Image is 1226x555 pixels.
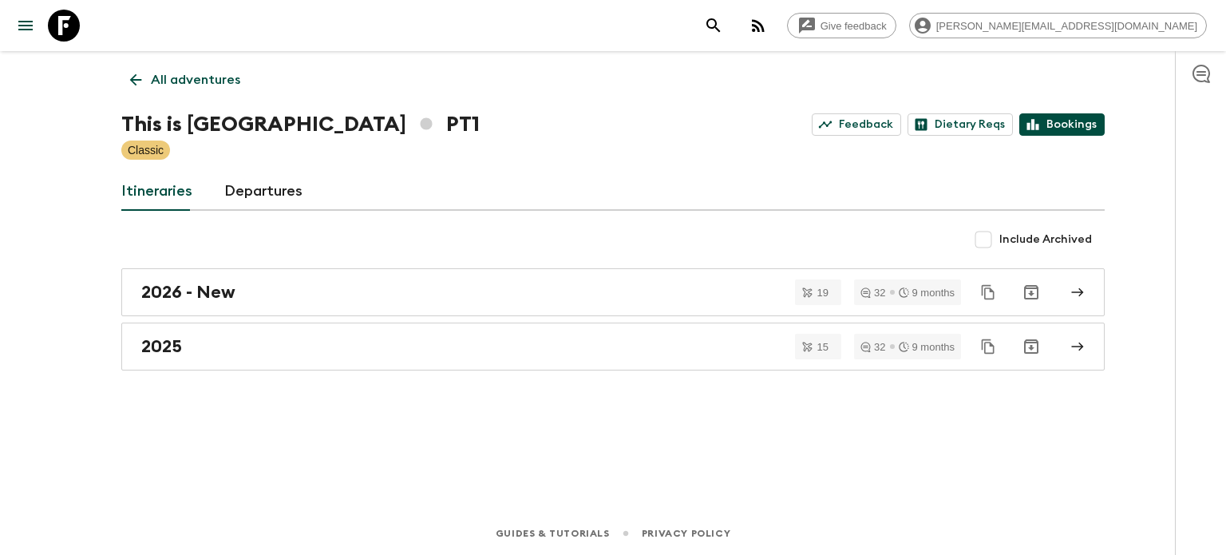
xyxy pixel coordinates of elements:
[698,10,730,42] button: search adventures
[808,342,838,352] span: 15
[128,142,164,158] p: Classic
[224,172,303,211] a: Departures
[1015,276,1047,308] button: Archive
[141,336,182,357] h2: 2025
[121,323,1105,371] a: 2025
[974,278,1003,307] button: Duplicate
[1019,113,1105,136] a: Bookings
[121,64,249,96] a: All adventures
[10,10,42,42] button: menu
[812,113,901,136] a: Feedback
[121,172,192,211] a: Itineraries
[860,342,885,352] div: 32
[860,287,885,298] div: 32
[496,525,610,542] a: Guides & Tutorials
[642,525,730,542] a: Privacy Policy
[974,332,1003,361] button: Duplicate
[899,287,955,298] div: 9 months
[787,13,896,38] a: Give feedback
[999,232,1092,248] span: Include Archived
[151,70,240,89] p: All adventures
[121,268,1105,316] a: 2026 - New
[1015,331,1047,363] button: Archive
[141,282,235,303] h2: 2026 - New
[899,342,955,352] div: 9 months
[808,287,838,298] span: 19
[909,13,1207,38] div: [PERSON_NAME][EMAIL_ADDRESS][DOMAIN_NAME]
[812,20,896,32] span: Give feedback
[908,113,1013,136] a: Dietary Reqs
[927,20,1206,32] span: [PERSON_NAME][EMAIL_ADDRESS][DOMAIN_NAME]
[121,109,480,141] h1: This is [GEOGRAPHIC_DATA] PT1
